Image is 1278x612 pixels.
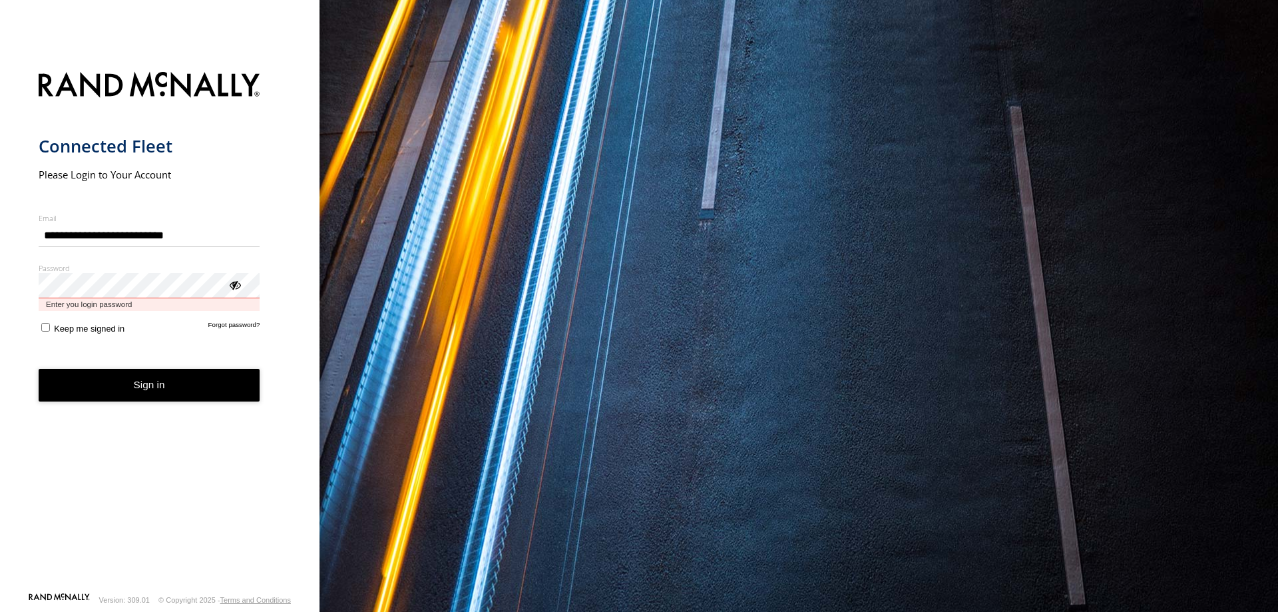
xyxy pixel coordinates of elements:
div: © Copyright 2025 - [158,596,291,604]
h2: Please Login to Your Account [39,168,260,181]
form: main [39,64,282,592]
a: Terms and Conditions [220,596,291,604]
img: Rand McNally [39,69,260,103]
h1: Connected Fleet [39,135,260,157]
div: Version: 309.01 [99,596,150,604]
button: Sign in [39,369,260,402]
a: Visit our Website [29,593,90,607]
input: Keep me signed in [41,323,50,332]
div: ViewPassword [228,278,241,291]
span: Enter you login password [39,298,260,311]
label: Password [39,263,260,273]
a: Forgot password? [208,321,260,334]
label: Email [39,213,260,223]
span: Keep me signed in [54,324,124,334]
